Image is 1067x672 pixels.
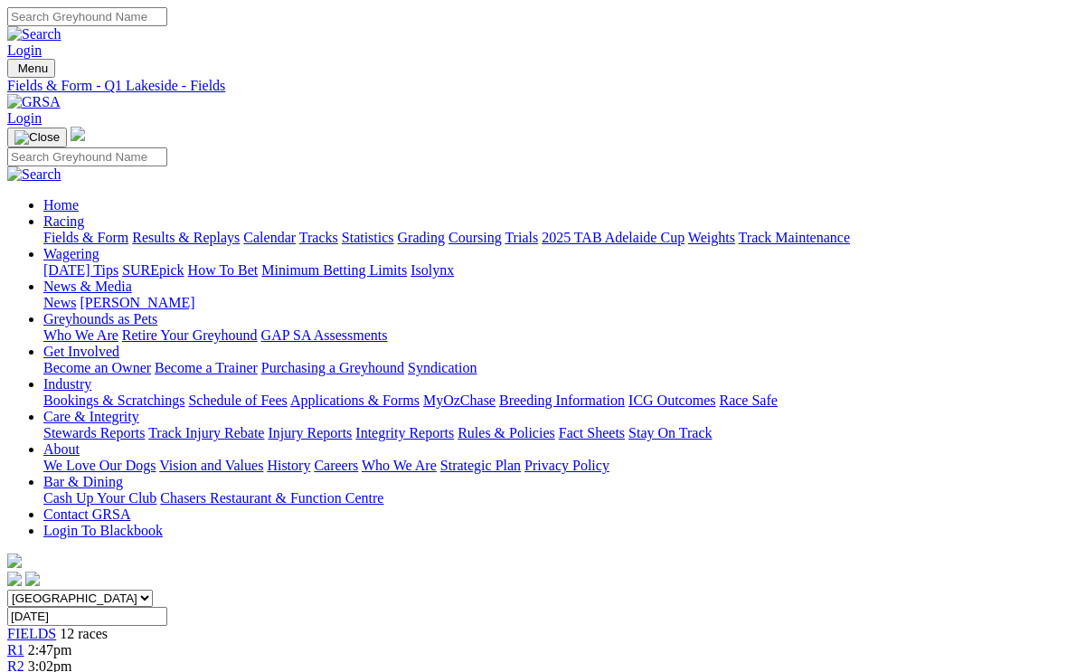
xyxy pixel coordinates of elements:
img: Close [14,130,60,145]
img: twitter.svg [25,572,40,586]
a: ICG Outcomes [628,393,715,408]
div: Bar & Dining [43,490,1060,506]
a: News [43,295,76,310]
a: MyOzChase [423,393,496,408]
input: Search [7,7,167,26]
a: Statistics [342,230,394,245]
div: Industry [43,393,1060,409]
div: News & Media [43,295,1060,311]
a: Login [7,110,42,126]
a: Login To Blackbook [43,523,163,538]
span: Menu [18,62,48,75]
a: [PERSON_NAME] [80,295,194,310]
a: Login [7,43,42,58]
a: Purchasing a Greyhound [261,360,404,375]
a: Privacy Policy [524,458,609,473]
input: Select date [7,607,167,626]
a: Track Injury Rebate [148,425,264,440]
a: Tracks [299,230,338,245]
a: Careers [314,458,358,473]
a: Wagering [43,246,99,261]
a: History [267,458,310,473]
a: Coursing [449,230,502,245]
a: Chasers Restaurant & Function Centre [160,490,383,506]
input: Search [7,147,167,166]
a: FIELDS [7,626,56,641]
a: Vision and Values [159,458,263,473]
a: Fields & Form [43,230,128,245]
a: Home [43,197,79,213]
a: Syndication [408,360,477,375]
a: GAP SA Assessments [261,327,388,343]
button: Toggle navigation [7,59,55,78]
a: Become a Trainer [155,360,258,375]
a: News & Media [43,279,132,294]
a: Injury Reports [268,425,352,440]
a: R1 [7,642,24,658]
div: Wagering [43,262,1060,279]
span: 2:47pm [28,642,72,658]
div: Get Involved [43,360,1060,376]
img: Search [7,166,61,183]
a: How To Bet [188,262,259,278]
a: Care & Integrity [43,409,139,424]
a: Retire Your Greyhound [122,327,258,343]
a: Industry [43,376,91,392]
a: Minimum Betting Limits [261,262,407,278]
a: Greyhounds as Pets [43,311,157,327]
a: Breeding Information [499,393,625,408]
a: Fields & Form - Q1 Lakeside - Fields [7,78,1060,94]
a: About [43,441,80,457]
a: 2025 TAB Adelaide Cup [542,230,685,245]
a: We Love Our Dogs [43,458,156,473]
img: facebook.svg [7,572,22,586]
a: Strategic Plan [440,458,521,473]
a: Rules & Policies [458,425,555,440]
a: Schedule of Fees [188,393,287,408]
a: Stay On Track [628,425,712,440]
a: Isolynx [411,262,454,278]
a: Contact GRSA [43,506,130,522]
a: Who We Are [362,458,437,473]
img: logo-grsa-white.png [7,554,22,568]
div: Racing [43,230,1060,246]
div: Care & Integrity [43,425,1060,441]
a: Bookings & Scratchings [43,393,184,408]
span: 12 races [60,626,108,641]
a: Who We Are [43,327,118,343]
a: Stewards Reports [43,425,145,440]
a: Racing [43,213,84,229]
a: Trials [505,230,538,245]
a: SUREpick [122,262,184,278]
a: Integrity Reports [355,425,454,440]
a: Fact Sheets [559,425,625,440]
a: Track Maintenance [739,230,850,245]
img: Search [7,26,61,43]
a: Grading [398,230,445,245]
a: Cash Up Your Club [43,490,156,506]
div: Greyhounds as Pets [43,327,1060,344]
a: Weights [688,230,735,245]
a: Bar & Dining [43,474,123,489]
a: Results & Replays [132,230,240,245]
img: GRSA [7,94,61,110]
img: logo-grsa-white.png [71,127,85,141]
a: Calendar [243,230,296,245]
a: Applications & Forms [290,393,420,408]
a: Become an Owner [43,360,151,375]
div: About [43,458,1060,474]
a: [DATE] Tips [43,262,118,278]
a: Get Involved [43,344,119,359]
a: Race Safe [719,393,777,408]
button: Toggle navigation [7,128,67,147]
